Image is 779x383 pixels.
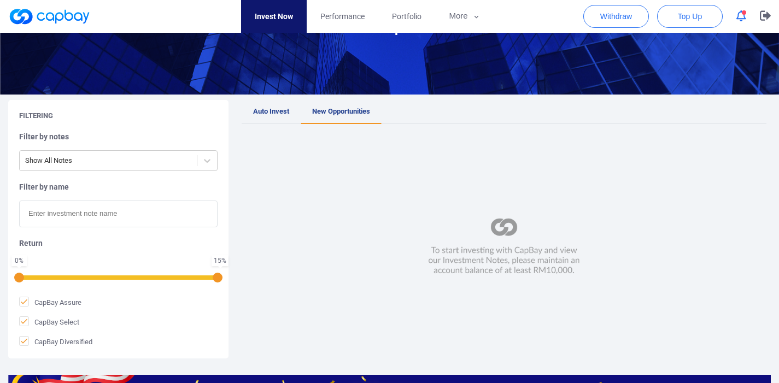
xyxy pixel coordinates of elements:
span: CapBay Select [19,316,79,327]
img: minDeposit [425,218,583,276]
input: Enter investment note name [19,201,218,227]
span: Top Up [678,11,702,22]
h5: Return [19,238,218,248]
h5: Filter by name [19,182,218,192]
span: Performance [320,10,365,22]
span: CapBay Assure [19,297,81,308]
div: 0 % [14,257,25,264]
button: Withdraw [583,5,649,28]
span: Portfolio [392,10,421,22]
span: CapBay Diversified [19,336,92,347]
h5: Filtering [19,111,53,121]
span: New Opportunities [312,107,370,115]
span: Auto Invest [253,107,289,115]
h5: Filter by notes [19,132,218,142]
div: 15 % [214,257,226,264]
button: Top Up [657,5,723,28]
